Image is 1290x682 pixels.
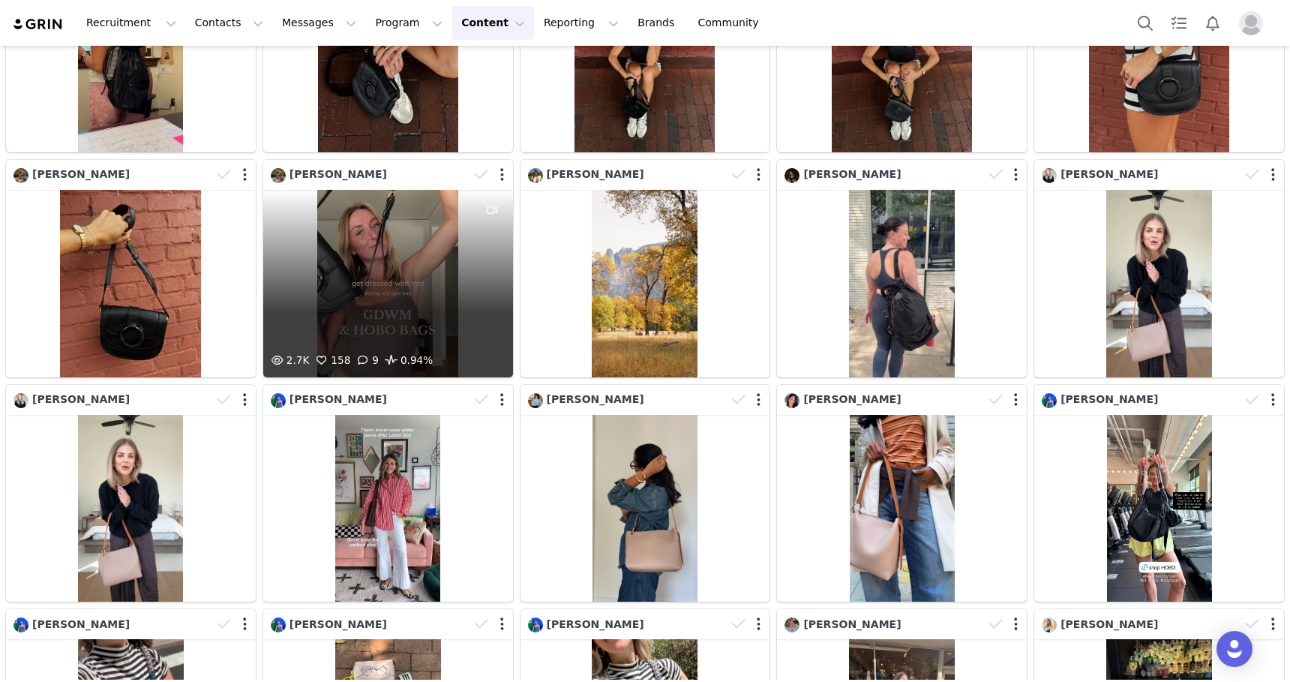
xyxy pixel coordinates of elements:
[803,393,901,405] span: [PERSON_NAME]
[13,617,28,632] img: df5f03cd-3b7e-411c-9f4b-c4f3c500293d.jpg
[366,6,451,40] button: Program
[452,6,534,40] button: Content
[528,168,543,183] img: e1857857-a479-407e-b81e-10a2c66a1ebc--s.jpg
[1060,168,1158,180] span: [PERSON_NAME]
[313,354,350,366] span: 158
[271,393,286,408] img: df5f03cd-3b7e-411c-9f4b-c4f3c500293d.jpg
[1042,393,1057,408] img: df5f03cd-3b7e-411c-9f4b-c4f3c500293d.jpg
[528,393,543,408] img: db7e4b80-392f-4cc6-98e4-7f5802715f19.jpg
[1042,617,1057,632] img: 2484b99b-286a-4964-912c-89f8131e184d--s.jpg
[1196,6,1229,40] button: Notifications
[628,6,688,40] a: Brands
[12,17,64,32] img: grin logo
[547,168,644,180] span: [PERSON_NAME]
[803,618,901,630] span: [PERSON_NAME]
[289,168,387,180] span: [PERSON_NAME]
[271,617,286,632] img: df5f03cd-3b7e-411c-9f4b-c4f3c500293d.jpg
[1042,168,1057,183] img: f51665b4-d69a-4733-a844-b521fd6889e8--s.jpg
[13,393,28,408] img: f51665b4-d69a-4733-a844-b521fd6889e8--s.jpg
[271,168,286,183] img: 33a8e1d1-bb21-419b-98f5-0c275d671897.jpg
[186,6,272,40] button: Contacts
[1216,631,1252,667] div: Open Intercom Messenger
[547,393,644,405] span: [PERSON_NAME]
[289,618,387,630] span: [PERSON_NAME]
[784,393,799,408] img: 5d4ced08-33f8-4f39-ab4f-68b7f774603f.jpg
[1239,11,1263,35] img: placeholder-profile.jpg
[289,393,387,405] span: [PERSON_NAME]
[689,6,775,40] a: Community
[1129,6,1162,40] button: Search
[382,352,433,370] span: 0.94%
[803,168,901,180] span: [PERSON_NAME]
[1230,11,1278,35] button: Profile
[32,618,130,630] span: [PERSON_NAME]
[547,618,644,630] span: [PERSON_NAME]
[13,168,28,183] img: 33a8e1d1-bb21-419b-98f5-0c275d671897.jpg
[1060,393,1158,405] span: [PERSON_NAME]
[1060,618,1158,630] span: [PERSON_NAME]
[1162,6,1195,40] a: Tasks
[354,354,379,366] span: 9
[273,6,365,40] button: Messages
[77,6,185,40] button: Recruitment
[528,617,543,632] img: df5f03cd-3b7e-411c-9f4b-c4f3c500293d.jpg
[535,6,628,40] button: Reporting
[784,617,799,632] img: 44bbb1e7-769c-4c1e-836c-8ca435224334--s.jpg
[784,168,799,183] img: 0ab8d373-907f-466c-90a1-90568a64edf6--s.jpg
[268,354,310,366] span: 2.7K
[32,168,130,180] span: [PERSON_NAME]
[32,393,130,405] span: [PERSON_NAME]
